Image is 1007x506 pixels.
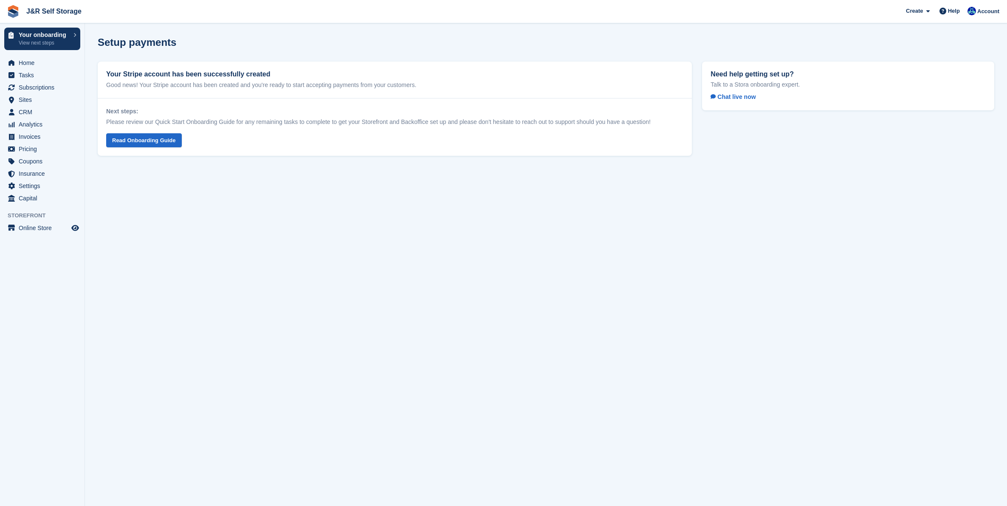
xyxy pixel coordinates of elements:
span: Analytics [19,118,70,130]
a: J&R Self Storage [23,4,85,18]
a: menu [4,180,80,192]
h2: Need help getting set up? [711,70,986,78]
p: Please review our Quick Start Onboarding Guide for any remaining tasks to complete to get your St... [106,118,683,127]
span: CRM [19,106,70,118]
img: Steve Revell [968,7,976,15]
span: Home [19,57,70,69]
a: menu [4,82,80,93]
span: Help [948,7,960,15]
a: Read Onboarding Guide [106,133,182,147]
span: Chat live now [711,93,756,100]
h1: Setup payments [98,37,176,48]
a: Chat live now [711,92,762,102]
span: Storefront [8,211,85,220]
span: Subscriptions [19,82,70,93]
p: View next steps [19,39,69,47]
span: Account [977,7,999,16]
span: Tasks [19,69,70,81]
a: menu [4,118,80,130]
p: Good news! Your Stripe account has been created and you're ready to start accepting payments from... [106,81,683,90]
span: Invoices [19,131,70,143]
span: Coupons [19,155,70,167]
a: menu [4,69,80,81]
a: Preview store [70,223,80,233]
a: menu [4,155,80,167]
span: Sites [19,94,70,106]
h3: Next steps: [106,107,683,116]
a: menu [4,143,80,155]
a: menu [4,106,80,118]
span: Capital [19,192,70,204]
p: Talk to a Stora onboarding expert. [711,81,986,88]
a: menu [4,222,80,234]
a: menu [4,131,80,143]
span: Online Store [19,222,70,234]
img: stora-icon-8386f47178a22dfd0bd8f6a31ec36ba5ce8667c1dd55bd0f319d3a0aa187defe.svg [7,5,20,18]
a: menu [4,192,80,204]
span: Settings [19,180,70,192]
h2: Your Stripe account has been successfully created [106,70,683,78]
span: Insurance [19,168,70,180]
a: menu [4,57,80,69]
span: Create [906,7,923,15]
a: menu [4,168,80,180]
span: Pricing [19,143,70,155]
a: Your onboarding View next steps [4,28,80,50]
p: Your onboarding [19,32,69,38]
a: menu [4,94,80,106]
